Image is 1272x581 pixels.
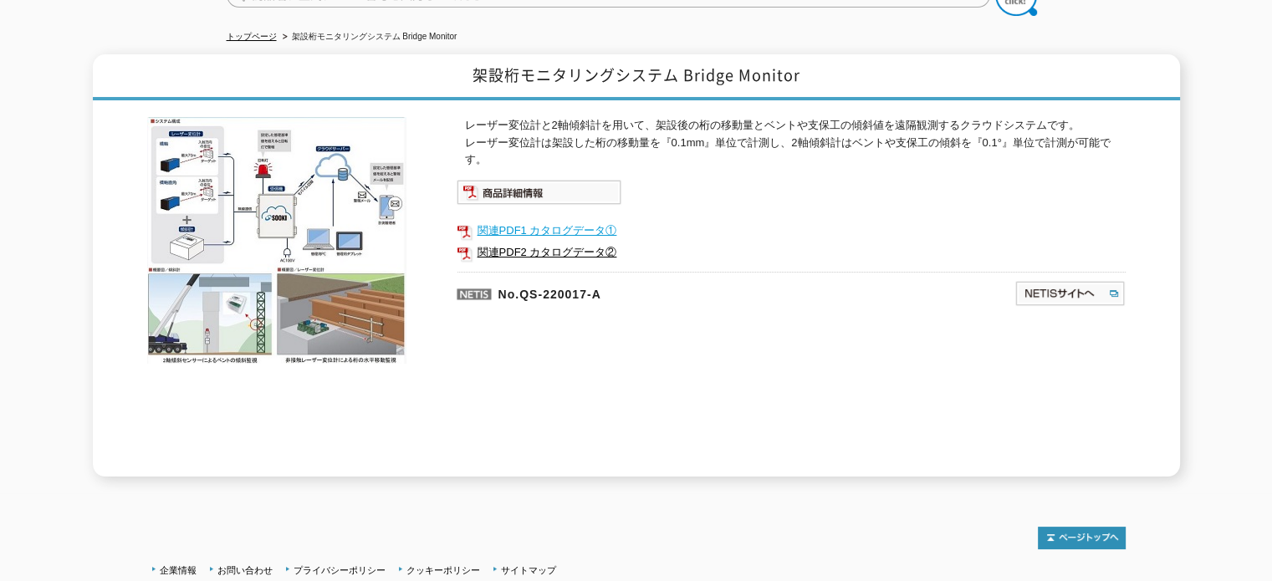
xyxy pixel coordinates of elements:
a: 商品詳細情報システム [457,189,621,201]
p: レーザー変位計と2軸傾斜計を用いて、架設後の桁の移動量とベントや支保工の傾斜値を遠隔観測するクラウドシステムです。 レーザー変位計は架設した桁の移動量を『0.1mm』単位で計測し、2軸傾斜計はベ... [465,117,1126,169]
img: 商品詳細情報システム [457,180,621,205]
a: 企業情報 [160,565,197,575]
h1: 架設桁モニタリングシステム Bridge Monitor [93,54,1180,100]
a: トップページ [227,32,277,41]
a: 関連PDF1 カタログデータ① [457,220,1126,242]
a: サイトマップ [501,565,556,575]
p: No.QS-220017-A [457,272,853,312]
li: 架設桁モニタリングシステム Bridge Monitor [279,28,457,46]
a: プライバシーポリシー [294,565,386,575]
img: トップページへ [1038,527,1126,549]
a: クッキーポリシー [406,565,480,575]
img: NETISサイトへ [1014,280,1126,307]
img: 架設桁モニタリングシステム Bridge Monitor [147,117,406,364]
a: お問い合わせ [217,565,273,575]
a: 関連PDF2 カタログデータ② [457,242,1126,263]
